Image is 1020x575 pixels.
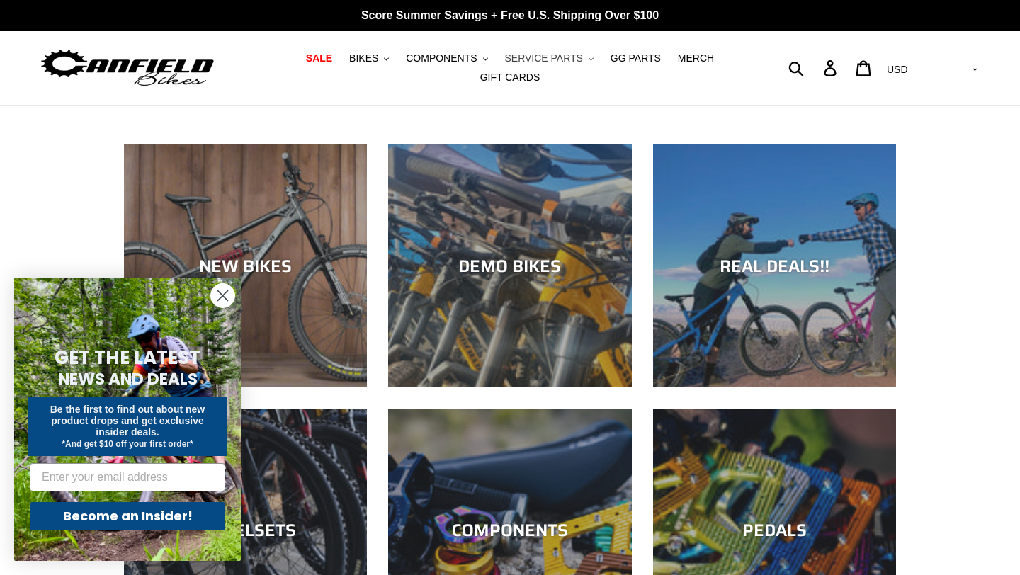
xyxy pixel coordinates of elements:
button: BIKES [342,49,396,68]
span: GG PARTS [611,52,661,64]
a: SALE [299,49,339,68]
div: NEW BIKES [124,256,367,276]
div: DEMO BIKES [388,256,631,276]
span: BIKES [349,52,378,64]
span: *And get $10 off your first order* [62,439,193,449]
span: SALE [306,52,332,64]
input: Search [796,52,832,84]
button: SERVICE PARTS [497,49,600,68]
button: Become an Insider! [30,502,225,530]
span: Be the first to find out about new product drops and get exclusive insider deals. [50,404,205,438]
div: REAL DEALS!! [653,256,896,276]
div: PEDALS [653,520,896,541]
img: Canfield Bikes [39,46,216,91]
span: GIFT CARDS [480,72,540,84]
a: GG PARTS [603,49,668,68]
a: GIFT CARDS [473,68,548,87]
span: NEWS AND DEALS [58,368,198,390]
a: REAL DEALS!! [653,144,896,387]
span: COMPONENTS [406,52,477,64]
span: MERCH [678,52,714,64]
span: SERVICE PARTS [504,52,582,64]
a: DEMO BIKES [388,144,631,387]
button: Close dialog [210,283,235,308]
input: Enter your email address [30,463,225,491]
div: COMPONENTS [388,520,631,541]
a: NEW BIKES [124,144,367,387]
button: COMPONENTS [399,49,494,68]
a: MERCH [671,49,721,68]
span: GET THE LATEST [55,345,200,370]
